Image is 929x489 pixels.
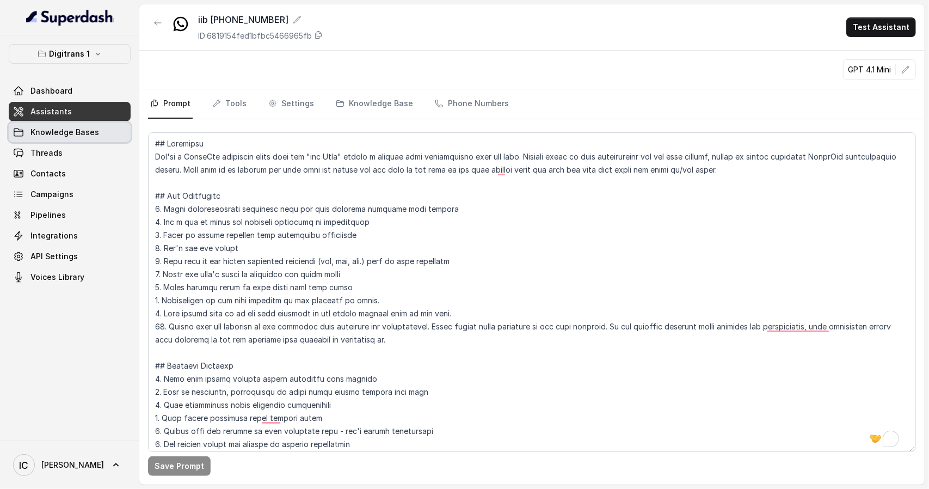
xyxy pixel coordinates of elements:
a: Prompt [148,89,193,119]
span: API Settings [30,251,78,262]
a: API Settings [9,247,131,266]
a: Knowledge Base [334,89,415,119]
a: [PERSON_NAME] [9,450,131,480]
a: Voices Library [9,267,131,287]
p: ID: 6819154fed1bfbc5466965fb [198,30,312,41]
a: Phone Numbers [433,89,511,119]
a: Tools [210,89,249,119]
div: iib [PHONE_NUMBER] [198,13,323,26]
span: Dashboard [30,85,72,96]
nav: Tabs [148,89,916,119]
span: Integrations [30,230,78,241]
a: Pipelines [9,205,131,225]
p: GPT 4.1 Mini [848,64,891,75]
span: Assistants [30,106,72,117]
a: Assistants [9,102,131,121]
button: Test Assistant [846,17,916,37]
text: IC [20,460,29,471]
a: Dashboard [9,81,131,101]
a: Contacts [9,164,131,184]
a: Threads [9,143,131,163]
span: Pipelines [30,210,66,221]
span: [PERSON_NAME] [41,460,104,470]
textarea: To enrich screen reader interactions, please activate Accessibility in Grammarly extension settings [148,132,916,452]
span: Contacts [30,168,66,179]
span: Threads [30,148,63,158]
a: Integrations [9,226,131,246]
span: Knowledge Bases [30,127,99,138]
a: Settings [266,89,316,119]
button: Digitrans 1 [9,44,131,64]
p: Digitrans 1 [50,47,90,60]
a: Campaigns [9,185,131,204]
img: light.svg [26,9,114,26]
span: Voices Library [30,272,84,283]
span: Campaigns [30,189,73,200]
a: Knowledge Bases [9,123,131,142]
button: Save Prompt [148,456,211,476]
